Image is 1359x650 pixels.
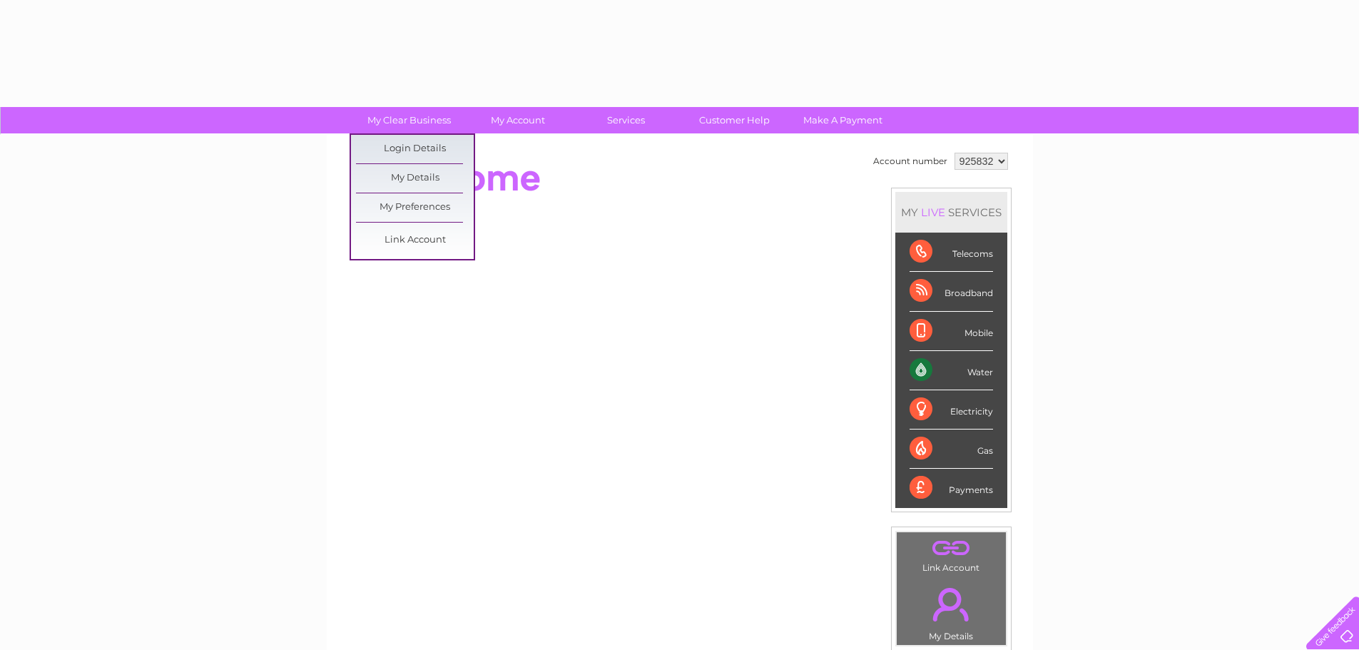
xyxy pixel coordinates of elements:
div: MY SERVICES [895,192,1007,233]
a: My Preferences [356,193,474,222]
a: My Clear Business [350,107,468,133]
div: LIVE [918,205,948,219]
a: My Details [356,164,474,193]
div: Telecoms [910,233,993,272]
a: . [900,536,1002,561]
div: Payments [910,469,993,507]
div: Water [910,351,993,390]
td: My Details [896,576,1007,646]
a: Customer Help [676,107,793,133]
div: Broadband [910,272,993,311]
a: My Account [459,107,576,133]
div: Mobile [910,312,993,351]
a: Link Account [356,226,474,255]
a: Make A Payment [784,107,902,133]
div: Electricity [910,390,993,430]
a: Services [567,107,685,133]
a: . [900,579,1002,629]
div: Gas [910,430,993,469]
a: Login Details [356,135,474,163]
td: Link Account [896,532,1007,577]
td: Account number [870,149,951,173]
